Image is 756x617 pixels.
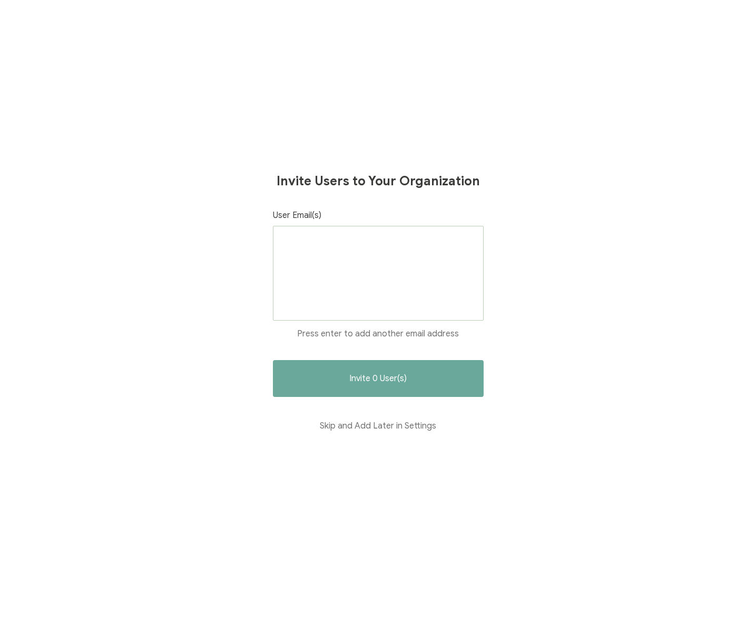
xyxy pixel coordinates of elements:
button: Invite 0 User(s) [273,360,484,397]
h1: Invite Users to Your Organization [277,173,480,189]
span: Invite 0 User(s) [349,374,407,383]
span: Press enter to add another email address [297,329,459,339]
button: Skip and Add Later in Settings [273,407,484,444]
span: User Email(s) [273,210,321,221]
iframe: Chat Widget [703,566,756,617]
